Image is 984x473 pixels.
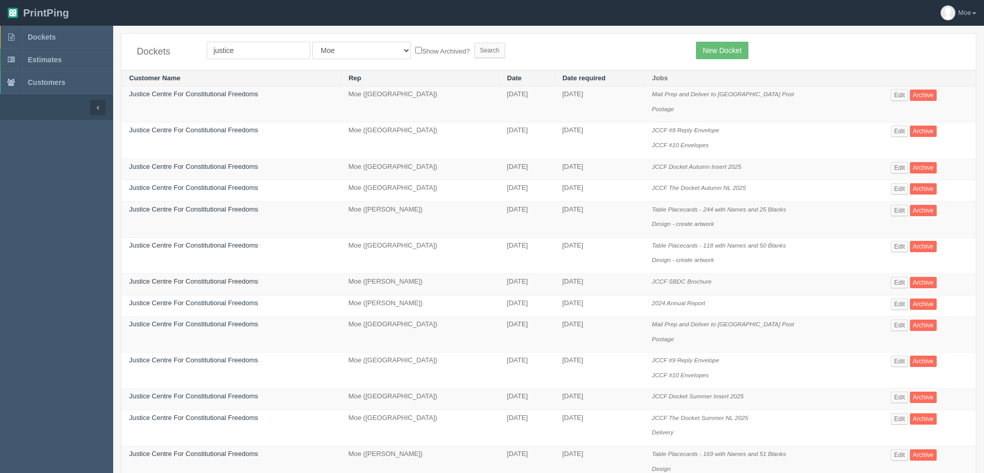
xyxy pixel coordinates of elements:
[891,162,908,173] a: Edit
[341,317,499,353] td: Moe ([GEOGRAPHIC_DATA])
[554,237,644,273] td: [DATE]
[910,126,937,137] a: Archive
[910,183,937,195] a: Archive
[554,86,644,122] td: [DATE]
[474,43,505,58] input: Search
[129,90,258,98] a: Justice Centre For Constitutional Freedoms
[554,180,644,202] td: [DATE]
[499,295,554,317] td: [DATE]
[652,91,794,97] i: Mail Prep and Deliver to [GEOGRAPHIC_DATA] Post
[652,106,674,112] i: Postage
[499,86,554,122] td: [DATE]
[129,126,258,134] a: Justice Centre For Constitutional Freedoms
[652,321,794,327] i: Mail Prep and Deliver to [GEOGRAPHIC_DATA] Post
[499,237,554,273] td: [DATE]
[341,353,499,389] td: Moe ([GEOGRAPHIC_DATA])
[554,295,644,317] td: [DATE]
[891,356,908,367] a: Edit
[696,42,748,59] a: New Docket
[129,163,258,170] a: Justice Centre For Constitutional Freedoms
[910,356,937,367] a: Archive
[137,47,191,57] h4: Dockets
[652,163,741,170] i: JCCF Docket Autumn Insert 2025
[910,205,937,216] a: Archive
[341,122,499,159] td: Moe ([GEOGRAPHIC_DATA])
[891,126,908,137] a: Edit
[129,74,181,82] a: Customer Name
[499,389,554,410] td: [DATE]
[644,70,883,86] th: Jobs
[554,389,644,410] td: [DATE]
[499,410,554,446] td: [DATE]
[891,183,908,195] a: Edit
[129,277,258,285] a: Justice Centre For Constitutional Freedoms
[910,90,937,101] a: Archive
[129,450,258,458] a: Justice Centre For Constitutional Freedoms
[652,393,743,399] i: JCCF Docket Summer Insert 2025
[891,320,908,331] a: Edit
[499,122,554,159] td: [DATE]
[129,392,258,400] a: Justice Centre For Constitutional Freedoms
[554,201,644,237] td: [DATE]
[652,256,714,263] i: Design - create artwork
[129,205,258,213] a: Justice Centre For Constitutional Freedoms
[941,6,955,20] img: avatar_default-7531ab5dedf162e01f1e0bb0964e6a185e93c5c22dfe317fb01d7f8cd2b1632c.jpg
[891,299,908,310] a: Edit
[349,74,362,82] a: Rep
[499,353,554,389] td: [DATE]
[891,392,908,403] a: Edit
[341,159,499,180] td: Moe ([GEOGRAPHIC_DATA])
[28,56,62,64] span: Estimates
[341,201,499,237] td: Moe ([PERSON_NAME])
[341,410,499,446] td: Moe ([GEOGRAPHIC_DATA])
[652,450,786,457] i: Table Placecards - 169 with Names and 51 Blanks
[652,465,670,472] i: Design
[891,205,908,216] a: Edit
[129,356,258,364] a: Justice Centre For Constitutional Freedoms
[910,162,937,173] a: Archive
[652,142,708,148] i: JCCF #10 Envelopes
[8,8,18,18] img: logo-3e63b451c926e2ac314895c53de4908e5d424f24456219fb08d385ab2e579770.png
[652,414,748,421] i: JCCF The Docket Summer NL 2025
[129,241,258,249] a: Justice Centre For Constitutional Freedoms
[499,201,554,237] td: [DATE]
[341,273,499,295] td: Moe ([PERSON_NAME])
[341,237,499,273] td: Moe ([GEOGRAPHIC_DATA])
[499,317,554,353] td: [DATE]
[891,413,908,425] a: Edit
[910,449,937,461] a: Archive
[129,320,258,328] a: Justice Centre For Constitutional Freedoms
[652,300,705,306] i: 2024 Annual Report
[341,86,499,122] td: Moe ([GEOGRAPHIC_DATA])
[129,299,258,307] a: Justice Centre For Constitutional Freedoms
[28,78,65,86] span: Customers
[554,122,644,159] td: [DATE]
[554,159,644,180] td: [DATE]
[499,159,554,180] td: [DATE]
[652,336,674,342] i: Postage
[891,90,908,101] a: Edit
[554,317,644,353] td: [DATE]
[652,220,714,227] i: Design - create artwork
[129,414,258,422] a: Justice Centre For Constitutional Freedoms
[652,429,673,435] i: Delivery
[652,372,708,378] i: JCCF #10 Envelopes
[207,42,310,59] input: Customer Name
[910,299,937,310] a: Archive
[341,389,499,410] td: Moe ([GEOGRAPHIC_DATA])
[499,180,554,202] td: [DATE]
[554,353,644,389] td: [DATE]
[554,410,644,446] td: [DATE]
[415,45,470,57] label: Show Archived?
[910,413,937,425] a: Archive
[652,357,719,363] i: JCCF #9 Reply Envelope
[652,242,786,249] i: Table Placecards - 118 with Names and 50 Blanks
[415,47,422,54] input: Show Archived?
[499,273,554,295] td: [DATE]
[652,206,786,213] i: Table Placecards - 244 with Names and 25 Blanks
[652,127,719,133] i: JCCF #9 Reply Envelope
[341,180,499,202] td: Moe ([GEOGRAPHIC_DATA])
[910,320,937,331] a: Archive
[562,74,605,82] a: Date required
[891,449,908,461] a: Edit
